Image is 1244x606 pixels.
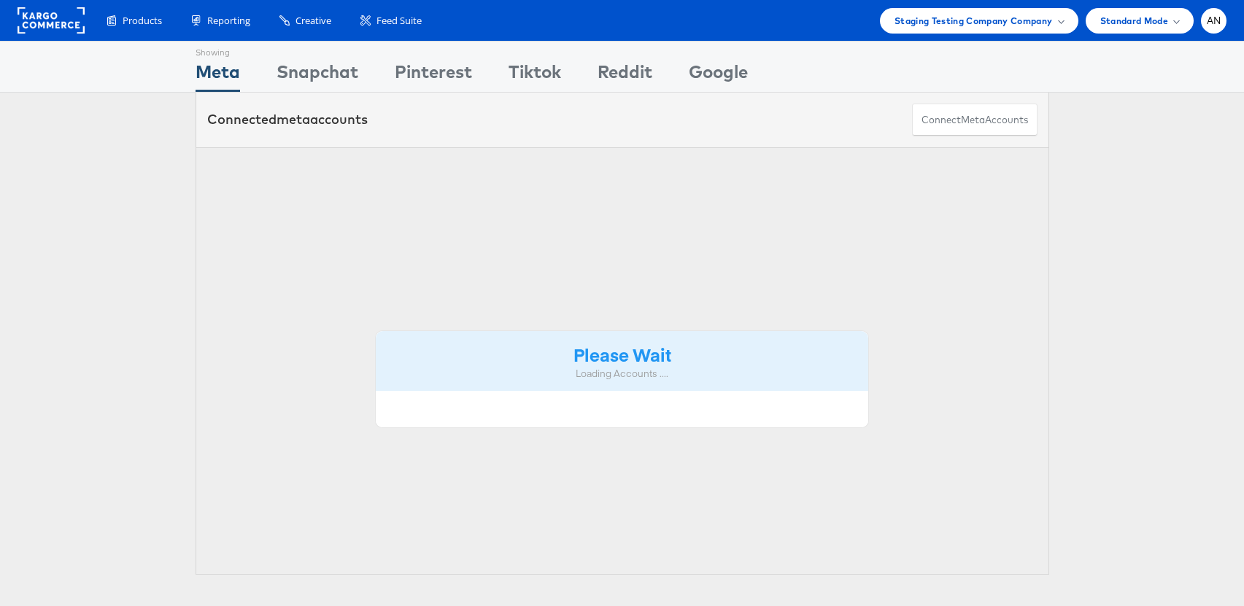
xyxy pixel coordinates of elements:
[295,14,331,28] span: Creative
[196,42,240,59] div: Showing
[376,14,422,28] span: Feed Suite
[387,367,858,381] div: Loading Accounts ....
[277,111,310,128] span: meta
[123,14,162,28] span: Products
[509,59,561,92] div: Tiktok
[961,113,985,127] span: meta
[895,13,1053,28] span: Staging Testing Company Company
[912,104,1038,136] button: ConnectmetaAccounts
[207,14,250,28] span: Reporting
[277,59,358,92] div: Snapchat
[689,59,748,92] div: Google
[395,59,472,92] div: Pinterest
[207,110,368,129] div: Connected accounts
[196,59,240,92] div: Meta
[1207,16,1221,26] span: AN
[598,59,652,92] div: Reddit
[573,342,671,366] strong: Please Wait
[1100,13,1168,28] span: Standard Mode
